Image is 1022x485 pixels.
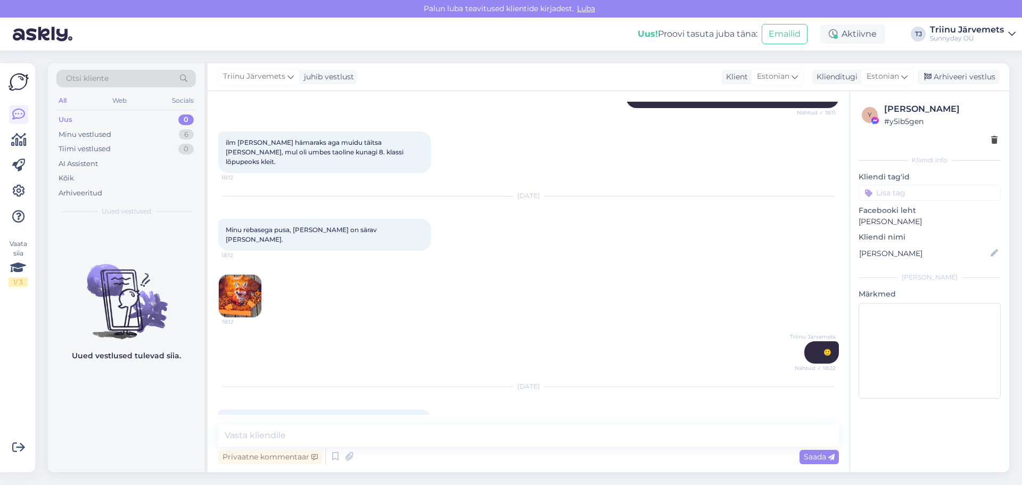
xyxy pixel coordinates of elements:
[170,94,196,108] div: Socials
[820,24,885,44] div: Aktiivne
[859,289,1001,300] p: Märkmed
[859,155,1001,165] div: Kliendi info
[59,188,102,199] div: Arhiveeritud
[56,94,69,108] div: All
[178,114,194,125] div: 0
[762,24,807,44] button: Emailid
[226,226,378,243] span: Minu rebasega pusa, [PERSON_NAME] on särav [PERSON_NAME].
[884,116,998,127] div: # y5ib5gen
[859,185,1001,201] input: Lisa tag
[48,245,204,341] img: No chats
[812,71,858,83] div: Klienditugi
[178,144,194,154] div: 0
[638,28,757,40] div: Proovi tasuta juba täna:
[796,109,836,117] span: Nähtud ✓ 18:11
[223,71,285,83] span: Triinu Järvemets
[757,71,789,83] span: Estonian
[918,70,1000,84] div: Arhiveeri vestlus
[930,34,1004,43] div: Sunnyday OÜ
[59,114,72,125] div: Uus
[179,129,194,140] div: 6
[59,173,74,184] div: Kõik
[222,318,262,326] span: 18:12
[300,71,354,83] div: juhib vestlust
[930,26,1016,43] a: Triinu JärvemetsSunnyday OÜ
[823,348,831,356] span: 🙂
[795,364,836,372] span: Nähtud ✓ 18:22
[219,275,261,317] img: Attachment
[859,273,1001,282] div: [PERSON_NAME]
[574,4,598,13] span: Luba
[859,248,988,259] input: Lisa nimi
[859,216,1001,227] p: [PERSON_NAME]
[221,174,261,182] span: 18:12
[218,382,839,391] div: [DATE]
[102,207,151,216] span: Uued vestlused
[930,26,1004,34] div: Triinu Järvemets
[72,350,181,361] p: Uued vestlused tulevad siia.
[790,333,836,341] span: Triinu Järvemets
[110,94,129,108] div: Web
[911,27,926,42] div: TJ
[59,129,111,140] div: Minu vestlused
[859,171,1001,183] p: Kliendi tag'id
[9,239,28,287] div: Vaata siia
[638,29,658,39] b: Uus!
[218,191,839,201] div: [DATE]
[867,71,899,83] span: Estonian
[221,251,261,259] span: 18:12
[9,72,29,92] img: Askly Logo
[59,159,98,169] div: AI Assistent
[59,144,111,154] div: Tiimi vestlused
[804,452,835,462] span: Saada
[218,450,322,464] div: Privaatne kommentaar
[884,103,998,116] div: [PERSON_NAME]
[9,277,28,287] div: 1 / 3
[859,205,1001,216] p: Facebooki leht
[868,111,872,119] span: y
[722,71,748,83] div: Klient
[226,138,405,166] span: ilm [PERSON_NAME] hämaraks aga muidu täitsa [PERSON_NAME], mul oli umbes taoline kunagi 8. klassi...
[66,73,109,84] span: Otsi kliente
[859,232,1001,243] p: Kliendi nimi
